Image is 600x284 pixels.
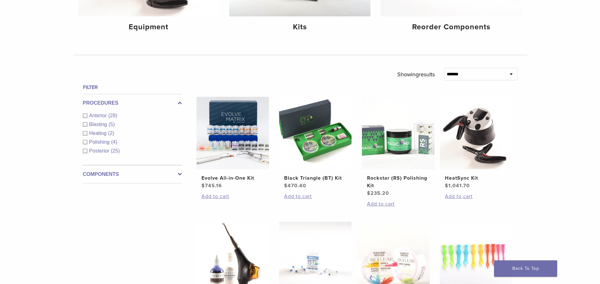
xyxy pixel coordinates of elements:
bdi: 745.16 [201,183,222,189]
a: Evolve All-in-One KitEvolve All-in-One Kit $745.16 [196,97,270,189]
span: Posterior [89,148,111,154]
h4: Filter [83,84,182,91]
span: $ [201,183,205,189]
h4: Kits [234,21,365,33]
h2: HeatSync Kit [445,174,507,182]
a: Add to cart: “HeatSync Kit” [445,193,507,200]
a: Add to cart: “Black Triangle (BT) Kit” [284,193,347,200]
h2: Rockstar (RS) Polishing Kit [367,174,429,189]
span: (2) [108,130,114,136]
span: Anterior [89,113,108,118]
span: $ [284,183,288,189]
img: HeatSync Kit [440,97,512,169]
span: (28) [108,113,117,118]
a: Add to cart: “Rockstar (RS) Polishing Kit” [367,200,429,208]
a: Back To Top [494,260,557,277]
label: Procedures [83,99,182,107]
span: $ [445,183,448,189]
bdi: 470.40 [284,183,306,189]
span: (5) [108,122,115,127]
label: Components [83,171,182,178]
bdi: 235.20 [367,190,389,196]
img: Evolve All-in-One Kit [196,97,269,169]
img: Black Triangle (BT) Kit [279,97,352,169]
a: HeatSync KitHeatSync Kit $1,041.70 [440,97,513,189]
a: Rockstar (RS) Polishing KitRockstar (RS) Polishing Kit $235.20 [362,97,435,197]
a: Add to cart: “Evolve All-in-One Kit” [201,193,264,200]
span: (25) [111,148,120,154]
span: Polishing [89,139,111,145]
a: Black Triangle (BT) KitBlack Triangle (BT) Kit $470.40 [279,97,352,189]
h4: Equipment [83,21,214,33]
h4: Reorder Components [386,21,517,33]
h2: Evolve All-in-One Kit [201,174,264,182]
p: Showing results [397,68,435,81]
bdi: 1,041.70 [445,183,470,189]
h2: Black Triangle (BT) Kit [284,174,347,182]
span: Blasting [89,122,109,127]
span: $ [367,190,370,196]
span: (4) [111,139,117,145]
img: Rockstar (RS) Polishing Kit [362,97,434,169]
span: Heating [89,130,108,136]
